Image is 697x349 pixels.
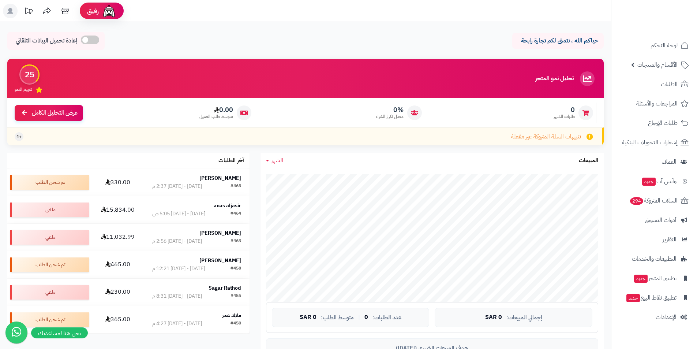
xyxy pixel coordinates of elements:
span: تنبيهات السلة المتروكة غير مفعلة [511,133,581,141]
span: 294 [630,197,643,205]
td: 11,032.99 [92,224,144,251]
a: تحديثات المنصة [19,4,38,20]
span: إعادة تحميل البيانات التلقائي [16,37,77,45]
span: الشهر [271,156,283,165]
div: [DATE] - [DATE] 2:56 م [152,238,202,245]
span: وآتس آب [641,176,677,186]
span: الإعدادات [656,312,677,322]
div: [DATE] - [DATE] 8:31 م [152,293,202,300]
img: ai-face.png [102,4,116,18]
span: +1 [16,134,22,140]
div: #458 [231,265,241,272]
a: الطلبات [616,75,693,93]
a: التقارير [616,231,693,248]
span: إشعارات التحويلات البنكية [622,137,678,148]
span: طلبات الإرجاع [648,118,678,128]
span: معدل تكرار الشراء [376,114,404,120]
div: #464 [231,210,241,218]
a: إشعارات التحويلات البنكية [616,134,693,151]
a: الشهر [266,156,283,165]
a: عرض التحليل الكامل [15,105,83,121]
span: 0 SAR [485,314,502,321]
span: المراجعات والأسئلة [636,99,678,109]
div: ملغي [10,285,89,300]
span: الأقسام والمنتجات [637,60,678,70]
a: تطبيق نقاط البيعجديد [616,289,693,307]
strong: [PERSON_NAME] [199,257,241,264]
div: ملغي [10,230,89,245]
span: تطبيق المتجر [633,273,677,283]
span: جديد [642,178,656,186]
td: 365.00 [92,306,144,333]
p: حياكم الله ، نتمنى لكم تجارة رابحة [518,37,598,45]
span: السلات المتروكة [629,196,678,206]
span: متوسط طلب العميل [199,114,233,120]
h3: المبيعات [579,157,598,164]
div: تم شحن الطلب [10,175,89,190]
strong: Sagar Rathod [209,284,241,292]
span: التقارير [663,234,677,245]
a: طلبات الإرجاع [616,114,693,132]
span: الطلبات [661,79,678,89]
a: أدوات التسويق [616,211,693,229]
span: طلبات الشهر [554,114,575,120]
a: الإعدادات [616,308,693,326]
span: 0 [554,106,575,114]
a: السلات المتروكة294 [616,192,693,209]
td: 15,834.00 [92,196,144,223]
span: تقييم النمو [15,86,32,93]
div: #455 [231,293,241,300]
span: العملاء [662,157,677,167]
span: 0.00 [199,106,233,114]
span: جديد [626,294,640,302]
span: رفيق [87,7,99,15]
span: 0% [376,106,404,114]
strong: ملاك عمر [222,312,241,319]
div: [DATE] - [DATE] 5:05 ص [152,210,205,218]
strong: [PERSON_NAME] [199,174,241,182]
a: المراجعات والأسئلة [616,95,693,112]
span: جديد [634,275,648,283]
a: التطبيقات والخدمات [616,250,693,268]
div: #450 [231,320,241,327]
strong: [PERSON_NAME] [199,229,241,237]
td: 330.00 [92,169,144,196]
span: لوحة التحكم [651,40,678,51]
a: العملاء [616,153,693,171]
h3: آخر الطلبات [218,157,244,164]
div: #463 [231,238,241,245]
td: 465.00 [92,251,144,278]
a: لوحة التحكم [616,37,693,54]
span: عدد الطلبات: [372,315,401,321]
h3: تحليل نمو المتجر [535,75,574,82]
span: 0 [364,314,368,321]
span: التطبيقات والخدمات [632,254,677,264]
div: [DATE] - [DATE] 12:21 م [152,265,205,272]
div: ملغي [10,203,89,217]
span: إجمالي المبيعات: [506,315,542,321]
a: تطبيق المتجرجديد [616,270,693,287]
td: 230.00 [92,279,144,306]
div: #465 [231,183,241,190]
div: [DATE] - [DATE] 2:37 م [152,183,202,190]
span: أدوات التسويق [645,215,677,225]
span: تطبيق نقاط البيع [626,293,677,303]
span: متوسط الطلب: [321,315,354,321]
a: وآتس آبجديد [616,172,693,190]
div: تم شحن الطلب [10,257,89,272]
strong: anas aljasir [214,202,241,209]
span: | [358,315,360,320]
span: 0 SAR [300,314,316,321]
div: تم شحن الطلب [10,312,89,327]
div: [DATE] - [DATE] 4:27 م [152,320,202,327]
span: عرض التحليل الكامل [32,109,78,117]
